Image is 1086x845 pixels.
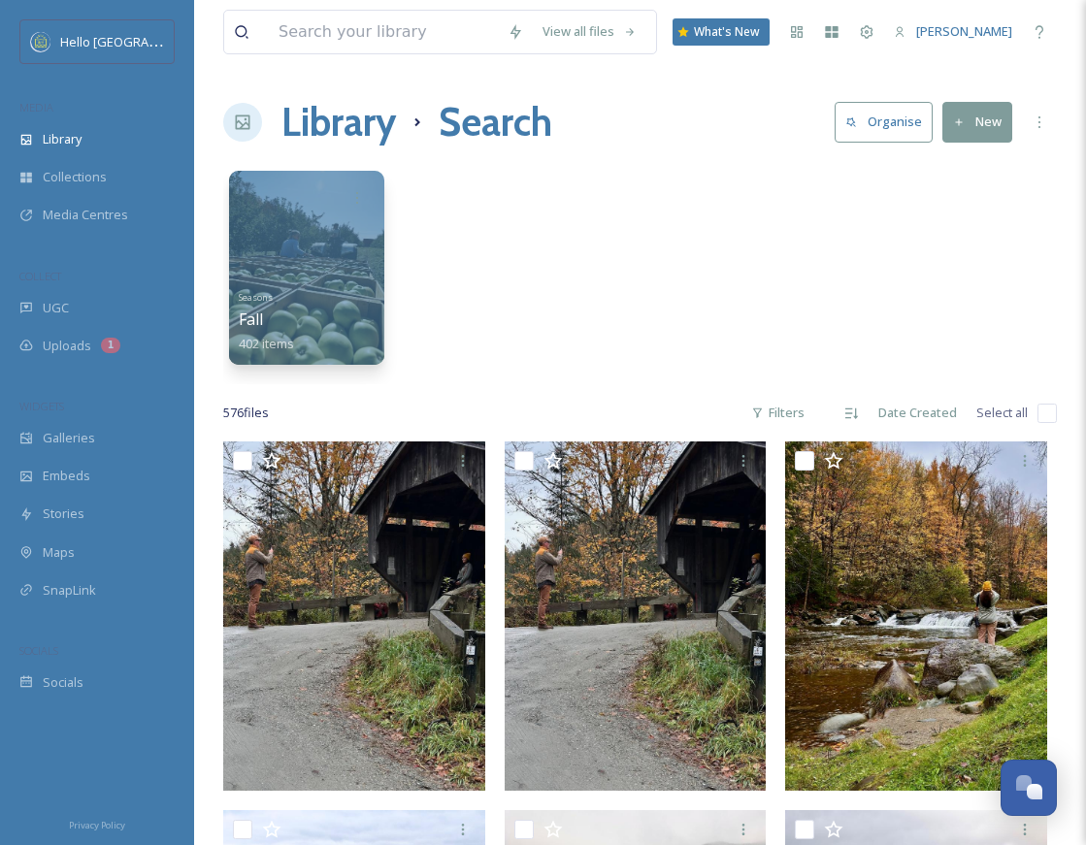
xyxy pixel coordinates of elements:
a: Privacy Policy [69,812,125,835]
button: Organise [835,102,933,142]
span: 576 file s [223,404,269,422]
span: Collections [43,168,107,186]
a: What's New [673,18,770,46]
span: Uploads [43,337,91,355]
span: Socials [43,673,83,692]
a: Organise [835,102,942,142]
button: Open Chat [1001,760,1057,816]
img: images.png [31,32,50,51]
img: IMG_0841.JPG [223,441,485,791]
span: UGC [43,299,69,317]
span: SOCIALS [19,643,58,658]
img: IMG_0811.JPG [785,441,1047,791]
a: View all files [533,13,646,50]
input: Search your library [269,11,498,53]
div: Filters [741,394,814,432]
span: MEDIA [19,100,53,114]
span: Library [43,130,82,148]
span: WIDGETS [19,399,64,413]
span: Fall [239,309,263,330]
div: Date Created [869,394,967,432]
span: COLLECT [19,269,61,283]
span: Galleries [43,429,95,447]
span: [PERSON_NAME] [916,22,1012,40]
span: Seasons [239,291,273,304]
span: SnapLink [43,581,96,600]
span: Stories [43,504,84,523]
span: Embeds [43,467,90,485]
img: IMG_0840.JPG [505,441,767,791]
a: [PERSON_NAME] [884,13,1022,50]
span: Select all [976,404,1028,422]
span: 402 items [239,335,294,352]
span: Media Centres [43,206,128,224]
span: Maps [43,543,75,562]
a: SeasonsFall402 items [239,286,294,352]
span: Privacy Policy [69,819,125,831]
span: Hello [GEOGRAPHIC_DATA] [60,32,216,50]
button: New [942,102,1012,142]
h1: Search [439,93,552,151]
div: 1 [101,338,120,353]
a: Library [281,93,396,151]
